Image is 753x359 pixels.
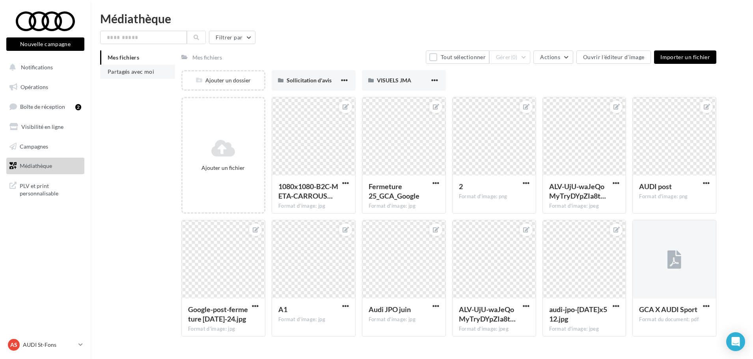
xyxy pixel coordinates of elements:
span: A1 [278,305,287,314]
span: 1080x1080-B2C-META-CARROUSEL-Q4e-tron-01-V1-LOM3_TRANSPORTS [278,182,338,200]
div: Format d'image: png [639,193,710,200]
span: Campagnes [20,143,48,149]
span: PLV et print personnalisable [20,180,81,197]
div: Format d'image: jpg [369,203,439,210]
a: Campagnes [5,138,86,155]
span: Google-post-fermeture noel-24.jpg [188,305,248,323]
div: Format d'image: jpg [278,203,349,210]
span: Sollicitation d'avis [287,77,332,84]
span: ALV-UjU-waJeQoMyTryDYpZIa8tGZCGazk_kpMhgMPZyTfu0CfByvu4n [459,305,516,323]
div: Format d'image: png [459,193,529,200]
div: Ajouter un fichier [186,164,261,172]
div: Format d'image: jpg [278,316,349,323]
span: 2 [459,182,463,191]
div: Format d'image: jpeg [549,203,620,210]
button: Filtrer par [209,31,255,44]
div: Ajouter un dossier [183,76,264,84]
a: PLV et print personnalisable [5,177,86,201]
span: Partagés avec moi [108,68,154,75]
div: Format d'image: jpeg [549,326,620,333]
p: AUDI St-Fons [23,341,75,349]
div: Médiathèque [100,13,744,24]
a: Médiathèque [5,158,86,174]
button: Tout sélectionner [426,50,489,64]
div: Format d'image: jpeg [459,326,529,333]
a: Opérations [5,79,86,95]
span: Boîte de réception [20,103,65,110]
div: Mes fichiers [192,54,222,61]
span: Mes fichiers [108,54,139,61]
span: Médiathèque [20,162,52,169]
span: VISUELS JMA [377,77,411,84]
button: Notifications [5,59,83,76]
span: Notifications [21,64,53,71]
span: Actions [540,54,560,60]
button: Importer un fichier [654,50,716,64]
button: Nouvelle campagne [6,37,84,51]
span: Visibilité en ligne [21,123,63,130]
div: Format du document: pdf [639,316,710,323]
span: Opérations [21,84,48,90]
span: Fermeture 25_GCA_Google [369,182,419,200]
span: GCA X AUDI Sport [639,305,697,314]
span: AS [10,341,17,349]
button: Gérer(0) [489,50,531,64]
a: Boîte de réception2 [5,98,86,115]
button: Actions [533,50,573,64]
button: Ouvrir l'éditeur d'image [576,50,651,64]
div: Format d'image: jpg [369,316,439,323]
a: Visibilité en ligne [5,119,86,135]
span: ALV-UjU-waJeQoMyTryDYpZIa8tGZCGazk_kpMhgMPZyTfu0CfByvu4n [549,182,606,200]
span: Audi JPO juin [369,305,411,314]
div: Open Intercom Messenger [726,332,745,351]
span: AUDI post [639,182,672,191]
a: AS AUDI St-Fons [6,337,84,352]
span: Importer un fichier [660,54,710,60]
div: Format d'image: jpg [188,326,259,333]
div: 2 [75,104,81,110]
span: audi-jpo-juin-1-1024x512.jpg [549,305,607,323]
span: (0) [511,54,518,60]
